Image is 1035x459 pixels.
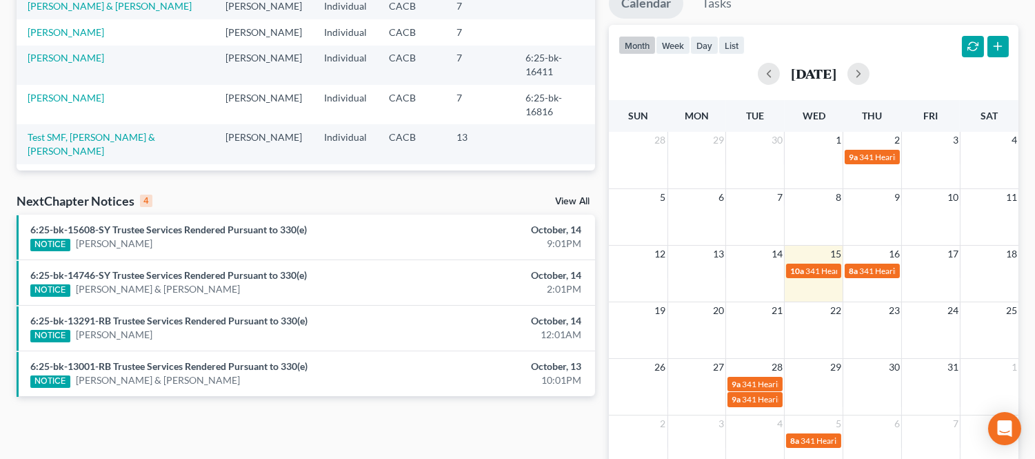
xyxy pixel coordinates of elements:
div: 12:01AM [407,328,581,342]
td: [PERSON_NAME] [214,19,313,45]
td: CACB [378,124,445,164]
span: 25 [1005,302,1018,319]
div: 4 [140,195,152,207]
td: 7 [445,85,514,124]
span: Fri [923,110,938,121]
span: Sat [981,110,998,121]
div: NextChapter Notices [17,193,152,209]
span: 6 [717,189,725,206]
h2: [DATE] [791,66,836,81]
td: Individual [313,19,378,45]
td: Individual [313,164,378,190]
td: Individual [313,85,378,124]
div: NOTICE [30,239,70,251]
span: 27 [712,359,725,375]
div: 2:01PM [407,282,581,296]
span: 16 [887,246,901,262]
div: October, 13 [407,360,581,373]
a: [PERSON_NAME] [28,26,104,38]
td: [PERSON_NAME] [214,85,313,124]
div: NOTICE [30,375,70,388]
a: 6:25-bk-15608-SY Trustee Services Rendered Pursuant to 330(e) [30,224,307,235]
span: 20 [712,302,725,319]
td: CACB [378,85,445,124]
span: 19 [654,302,667,319]
a: 6:25-bk-13001-RB Trustee Services Rendered Pursuant to 330(e) [30,360,308,372]
td: Individual [313,124,378,164]
a: [PERSON_NAME] [76,237,152,251]
span: 6 [893,416,901,432]
span: 341 Hearing for [PERSON_NAME] [742,394,865,404]
div: October, 14 [407,314,581,328]
span: 341 Hearing for [PERSON_NAME], Madison & [PERSON_NAME] [742,379,974,389]
button: day [690,36,719,55]
span: 9 [893,189,901,206]
td: 6:25-bk-16816 [514,85,595,124]
span: 10a [790,266,804,276]
span: Tue [746,110,764,121]
span: 31 [946,359,960,375]
td: 7 [445,19,514,45]
a: [PERSON_NAME] [28,92,104,104]
span: 12 [654,246,667,262]
div: NOTICE [30,330,70,342]
td: 7 [445,164,514,190]
span: 26 [654,359,667,375]
a: 6:25-bk-13291-RB Trustee Services Rendered Pursuant to 330(e) [30,315,308,326]
span: 8 [834,189,843,206]
span: 18 [1005,246,1018,262]
span: 15 [829,246,843,262]
span: 30 [887,359,901,375]
span: 341 Hearing for [PERSON_NAME] [859,152,983,162]
span: 30 [770,132,784,148]
div: Open Intercom Messenger [988,412,1021,445]
td: 7 [445,46,514,85]
div: October, 14 [407,223,581,237]
span: 22 [829,302,843,319]
a: [PERSON_NAME] [28,52,104,64]
span: 14 [770,246,784,262]
a: [PERSON_NAME] & [PERSON_NAME] [76,282,240,296]
button: list [719,36,745,55]
div: NOTICE [30,284,70,297]
span: 4 [776,416,784,432]
span: 29 [712,132,725,148]
a: 6:25-bk-14746-SY Trustee Services Rendered Pursuant to 330(e) [30,269,307,281]
td: [PERSON_NAME] [214,46,313,85]
button: week [656,36,690,55]
span: 28 [654,132,667,148]
div: 9:01PM [407,237,581,251]
span: 5 [659,189,667,206]
td: CACB [378,46,445,85]
span: 17 [946,246,960,262]
td: CACB [378,19,445,45]
span: 1 [1010,359,1018,375]
span: 21 [770,302,784,319]
td: [PERSON_NAME] [214,164,313,190]
span: 341 Hearing for [PERSON_NAME] [805,266,929,276]
span: 341 Hearing for [PERSON_NAME] [801,436,924,446]
a: Test SMF, [PERSON_NAME] & [PERSON_NAME] [28,131,155,157]
a: [PERSON_NAME] [76,328,152,342]
td: 13 [445,124,514,164]
div: October, 14 [407,268,581,282]
span: 28 [770,359,784,375]
span: Thu [862,110,882,121]
td: CACB [378,164,445,190]
span: Wed [803,110,825,121]
span: 9a [849,152,858,162]
span: 9a [732,394,741,404]
span: 13 [712,246,725,262]
span: Sun [628,110,648,121]
span: 10 [946,189,960,206]
span: 24 [946,302,960,319]
span: 3 [952,132,960,148]
span: 29 [829,359,843,375]
span: 2 [659,416,667,432]
span: 341 Hearing for [PERSON_NAME] [859,266,983,276]
span: 8a [849,266,858,276]
span: 11 [1005,189,1018,206]
button: month [619,36,656,55]
span: 1 [834,132,843,148]
span: 2 [893,132,901,148]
